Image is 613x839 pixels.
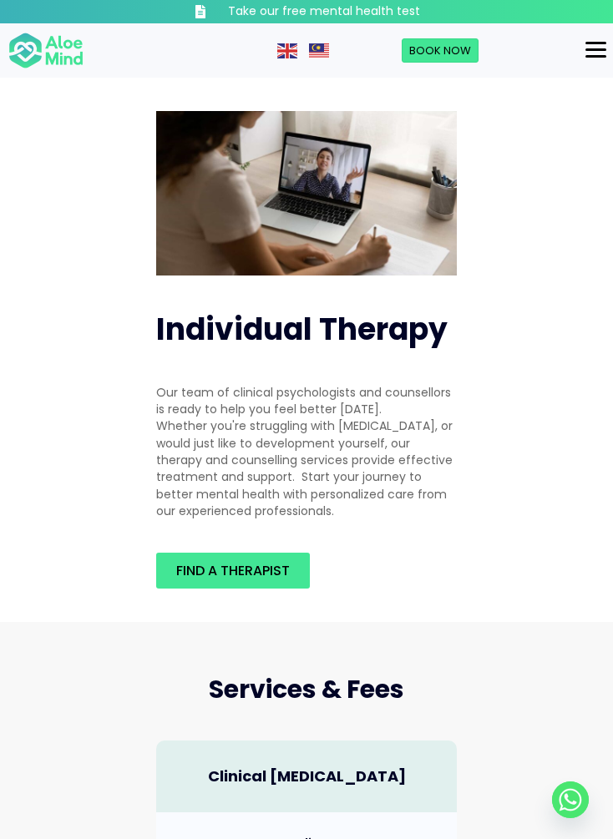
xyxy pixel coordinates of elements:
[277,42,299,58] a: English
[8,32,84,70] img: Aloe mind Logo
[209,671,404,707] span: Services & Fees
[156,111,457,275] img: Therapy online individual
[552,781,589,818] a: Whatsapp
[228,3,420,20] h3: Take our free mental health test
[579,36,613,64] button: Menu
[309,42,331,58] a: Malay
[176,561,290,580] span: Find a therapist
[156,553,310,589] a: Find a therapist
[156,384,457,418] div: Our team of clinical psychologists and counsellors is ready to help you feel better [DATE].
[173,766,440,786] h4: Clinical [MEDICAL_DATA]
[277,43,297,58] img: en
[156,417,457,519] div: Whether you're struggling with [MEDICAL_DATA], or would just like to development yourself, our th...
[156,3,457,20] a: Take our free mental health test
[309,43,329,58] img: ms
[402,38,479,63] a: Book Now
[409,43,471,58] span: Book Now
[156,308,448,351] span: Individual Therapy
